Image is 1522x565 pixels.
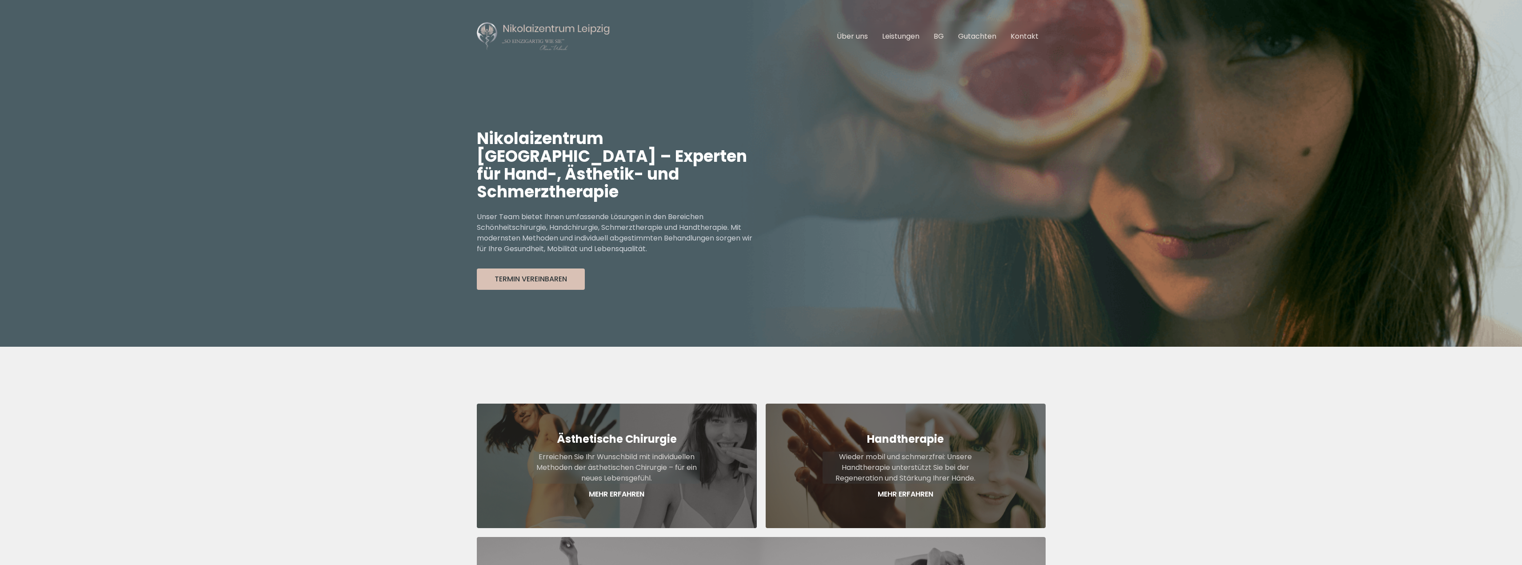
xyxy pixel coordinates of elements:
a: HandtherapieWieder mobil und schmerzfrei: Unsere Handtherapie unterstützt Sie bei der Regeneratio... [766,404,1046,528]
p: Mehr Erfahren [534,489,700,500]
strong: Handtherapie [867,432,944,446]
a: Leistungen [882,31,919,41]
img: Nikolaizentrum Leipzig Logo [477,21,610,52]
p: Erreichen Sie Ihr Wunschbild mit individuellen Methoden der ästhetischen Chirurgie – für ein neue... [534,452,700,484]
button: Termin Vereinbaren [477,268,585,290]
h1: Nikolaizentrum [GEOGRAPHIC_DATA] – Experten für Hand-, Ästhetik- und Schmerztherapie [477,130,761,201]
p: Unser Team bietet Ihnen umfassende Lösungen in den Bereichen Schönheitschirurgie, Handchirurgie, ... [477,212,761,254]
a: Über uns [837,31,868,41]
strong: Ästhetische Chirurgie [557,432,677,446]
p: Wieder mobil und schmerzfrei: Unsere Handtherapie unterstützt Sie bei der Regeneration und Stärku... [823,452,989,484]
p: Mehr Erfahren [823,489,989,500]
a: Ästhetische ChirurgieErreichen Sie Ihr Wunschbild mit individuellen Methoden der ästhetischen Chi... [477,404,757,528]
a: Gutachten [958,31,996,41]
a: Kontakt [1011,31,1039,41]
a: BG [934,31,944,41]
